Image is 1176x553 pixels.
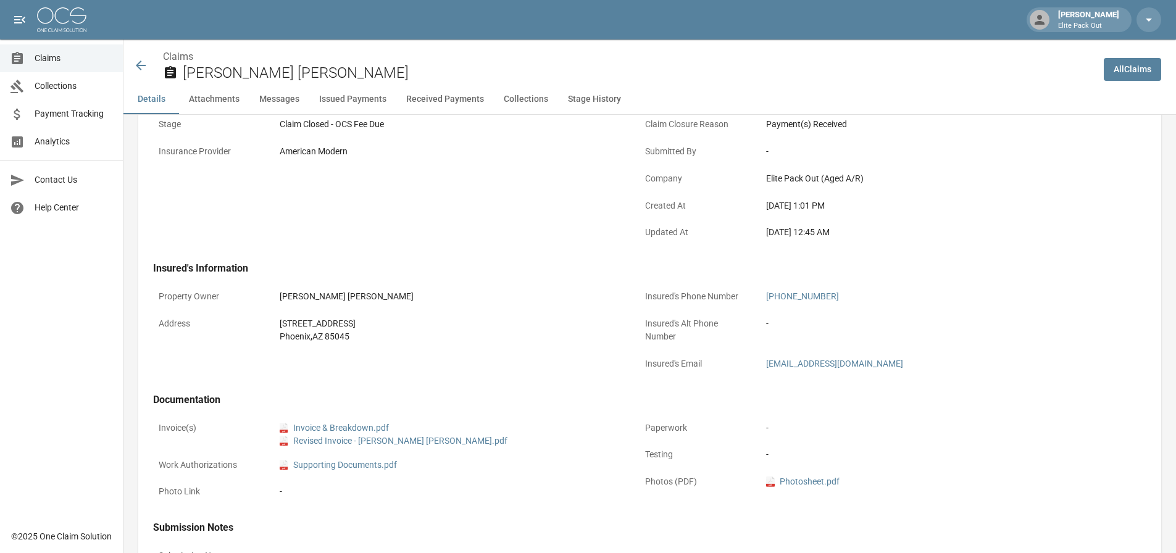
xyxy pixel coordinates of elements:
[766,291,839,301] a: [PHONE_NUMBER]
[280,317,619,330] div: [STREET_ADDRESS]
[640,470,751,494] p: Photos (PDF)
[280,459,397,472] a: pdfSupporting Documents.pdf
[494,85,558,114] button: Collections
[280,434,507,447] a: pdfRevised Invoice - [PERSON_NAME] [PERSON_NAME].pdf
[1058,21,1119,31] p: Elite Pack Out
[153,262,1111,275] h4: Insured's Information
[640,220,751,244] p: Updated At
[1104,58,1161,81] a: AllClaims
[766,199,1106,212] div: [DATE] 1:01 PM
[640,352,751,376] p: Insured's Email
[153,394,1111,406] h4: Documentation
[153,112,264,136] p: Stage
[766,359,903,368] a: [EMAIL_ADDRESS][DOMAIN_NAME]
[249,85,309,114] button: Messages
[153,139,264,164] p: Insurance Provider
[309,85,396,114] button: Issued Payments
[766,172,1106,185] div: Elite Pack Out (Aged A/R)
[163,51,193,62] a: Claims
[280,330,619,343] div: Phoenix , AZ 85045
[640,167,751,191] p: Company
[35,201,113,214] span: Help Center
[11,530,112,543] div: © 2025 One Claim Solution
[640,285,751,309] p: Insured's Phone Number
[179,85,249,114] button: Attachments
[766,422,1106,434] div: -
[766,118,1106,131] div: Payment(s) Received
[123,85,179,114] button: Details
[35,52,113,65] span: Claims
[640,443,751,467] p: Testing
[640,312,751,349] p: Insured's Alt Phone Number
[280,118,619,131] div: Claim Closed - OCS Fee Due
[766,145,1106,158] div: -
[640,194,751,218] p: Created At
[396,85,494,114] button: Received Payments
[7,7,32,32] button: open drawer
[766,226,1106,239] div: [DATE] 12:45 AM
[35,173,113,186] span: Contact Us
[766,475,840,488] a: pdfPhotosheet.pdf
[280,422,389,434] a: pdfInvoice & Breakdown.pdf
[153,522,1111,534] h4: Submission Notes
[558,85,631,114] button: Stage History
[153,312,264,336] p: Address
[280,145,619,158] div: American Modern
[153,453,264,477] p: Work Authorizations
[153,285,264,309] p: Property Owner
[153,416,264,440] p: Invoice(s)
[280,485,619,498] div: -
[766,317,1106,330] div: -
[640,139,751,164] p: Submitted By
[640,416,751,440] p: Paperwork
[35,80,113,93] span: Collections
[37,7,86,32] img: ocs-logo-white-transparent.png
[640,112,751,136] p: Claim Closure Reason
[123,85,1176,114] div: anchor tabs
[183,64,1094,82] h2: [PERSON_NAME] [PERSON_NAME]
[766,448,1106,461] div: -
[35,135,113,148] span: Analytics
[163,49,1094,64] nav: breadcrumb
[280,290,619,303] div: [PERSON_NAME] [PERSON_NAME]
[153,480,264,504] p: Photo Link
[35,107,113,120] span: Payment Tracking
[1053,9,1124,31] div: [PERSON_NAME]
